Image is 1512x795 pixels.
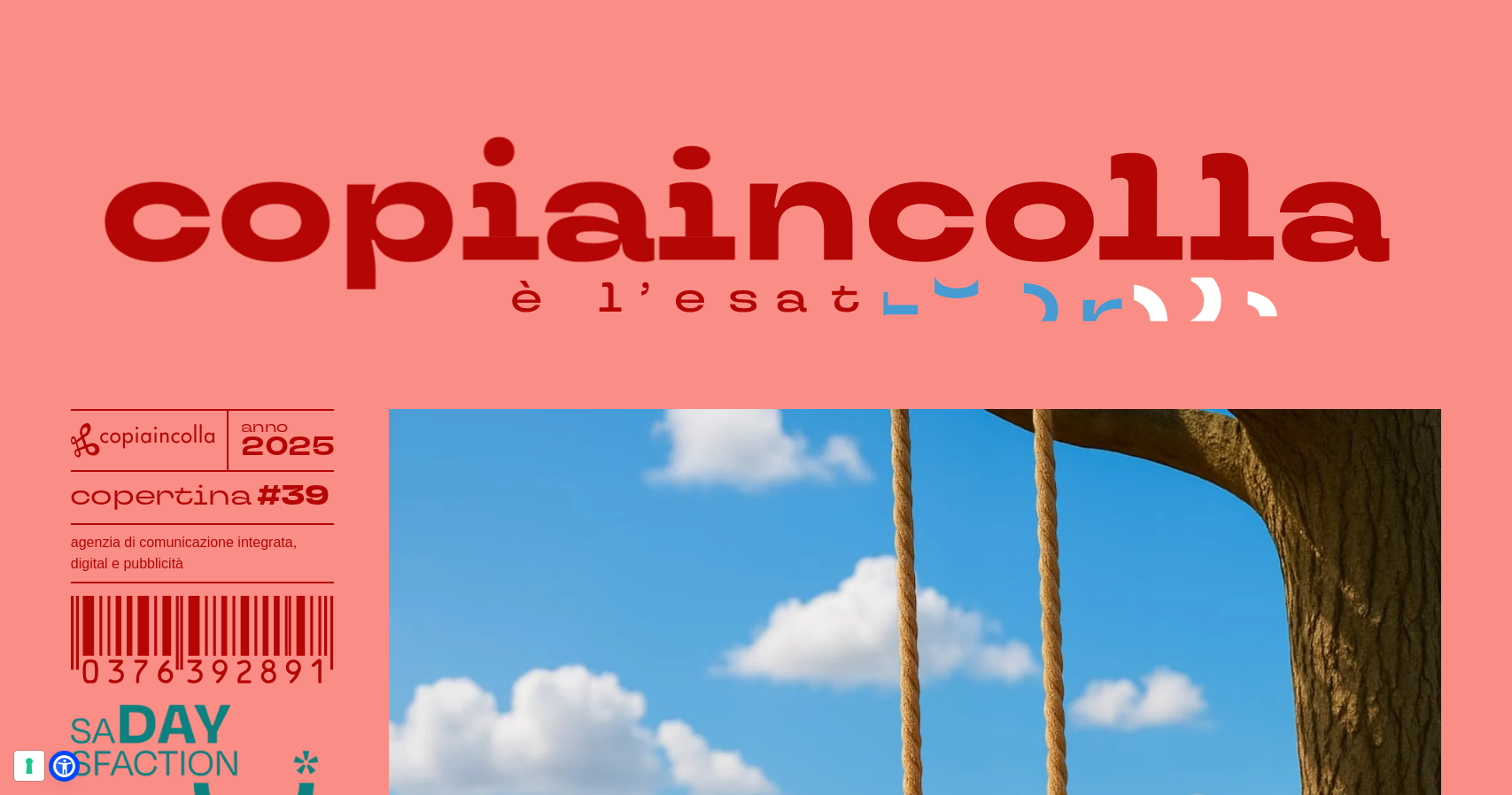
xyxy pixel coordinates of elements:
[241,429,336,466] tspan: 2025
[53,755,75,777] a: Open Accessibility Menu
[69,477,252,513] tspan: copertina
[259,476,332,515] tspan: #39
[241,417,289,436] tspan: anno
[14,751,44,781] button: Le tue preferenze relative al consenso per le tecnologie di tracciamento
[71,532,334,575] h1: agenzia di comunicazione integrata, digital e pubblicità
